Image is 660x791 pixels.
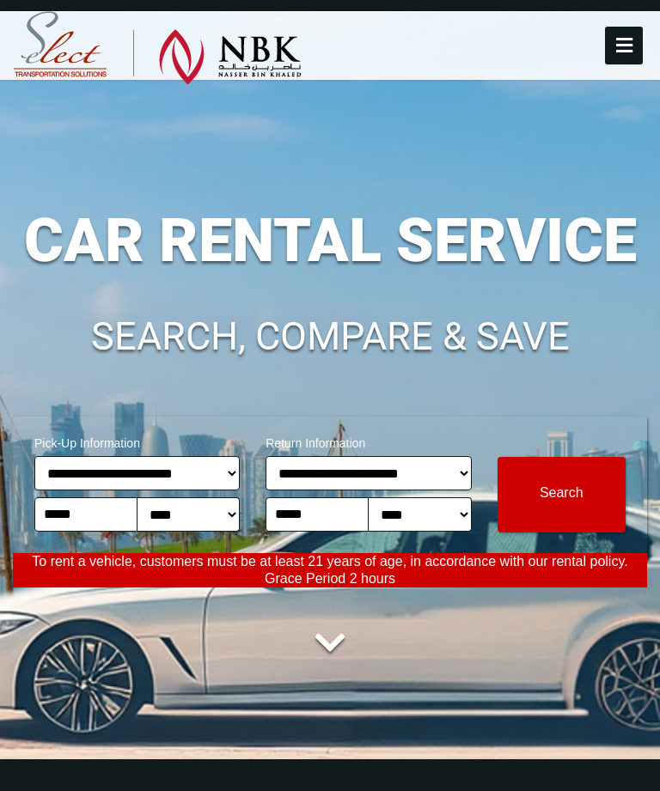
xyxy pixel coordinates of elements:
span: Return Information [266,425,471,456]
h1: SEARCH, COMPARE & SAVE [13,317,647,356]
h1: CAR RENTAL SERVICE [13,210,647,271]
img: Select Rent a Car [13,11,302,85]
span: Pick-Up Information [34,425,240,456]
p: To rent a vehicle, customers must be at least 21 years of age, in accordance with our rental poli... [13,553,647,587]
button: Modify Search [498,457,626,532]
